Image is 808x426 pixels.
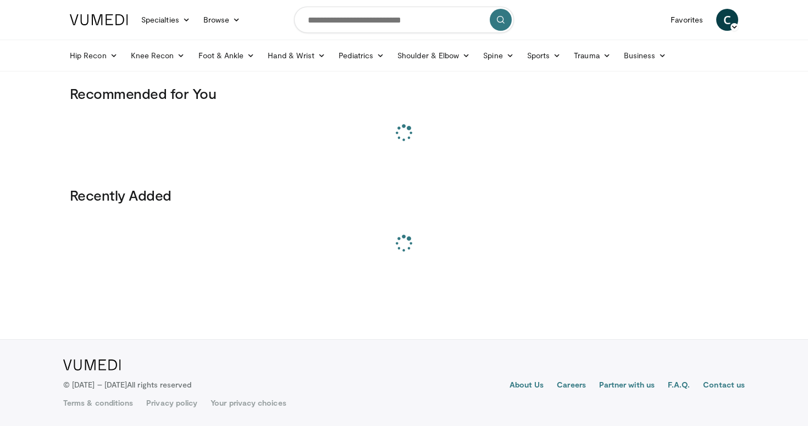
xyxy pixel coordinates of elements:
[703,379,745,392] a: Contact us
[716,9,738,31] a: C
[146,397,197,408] a: Privacy policy
[63,397,133,408] a: Terms & conditions
[510,379,544,392] a: About Us
[567,45,617,67] a: Trauma
[261,45,332,67] a: Hand & Wrist
[63,359,121,370] img: VuMedi Logo
[135,9,197,31] a: Specialties
[70,186,738,204] h3: Recently Added
[668,379,690,392] a: F.A.Q.
[70,85,738,102] h3: Recommended for You
[617,45,673,67] a: Business
[124,45,192,67] a: Knee Recon
[477,45,520,67] a: Spine
[332,45,391,67] a: Pediatrics
[557,379,586,392] a: Careers
[127,380,191,389] span: All rights reserved
[294,7,514,33] input: Search topics, interventions
[63,45,124,67] a: Hip Recon
[70,14,128,25] img: VuMedi Logo
[192,45,262,67] a: Foot & Ankle
[521,45,568,67] a: Sports
[197,9,247,31] a: Browse
[211,397,286,408] a: Your privacy choices
[599,379,655,392] a: Partner with us
[664,9,710,31] a: Favorites
[63,379,192,390] p: © [DATE] – [DATE]
[391,45,477,67] a: Shoulder & Elbow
